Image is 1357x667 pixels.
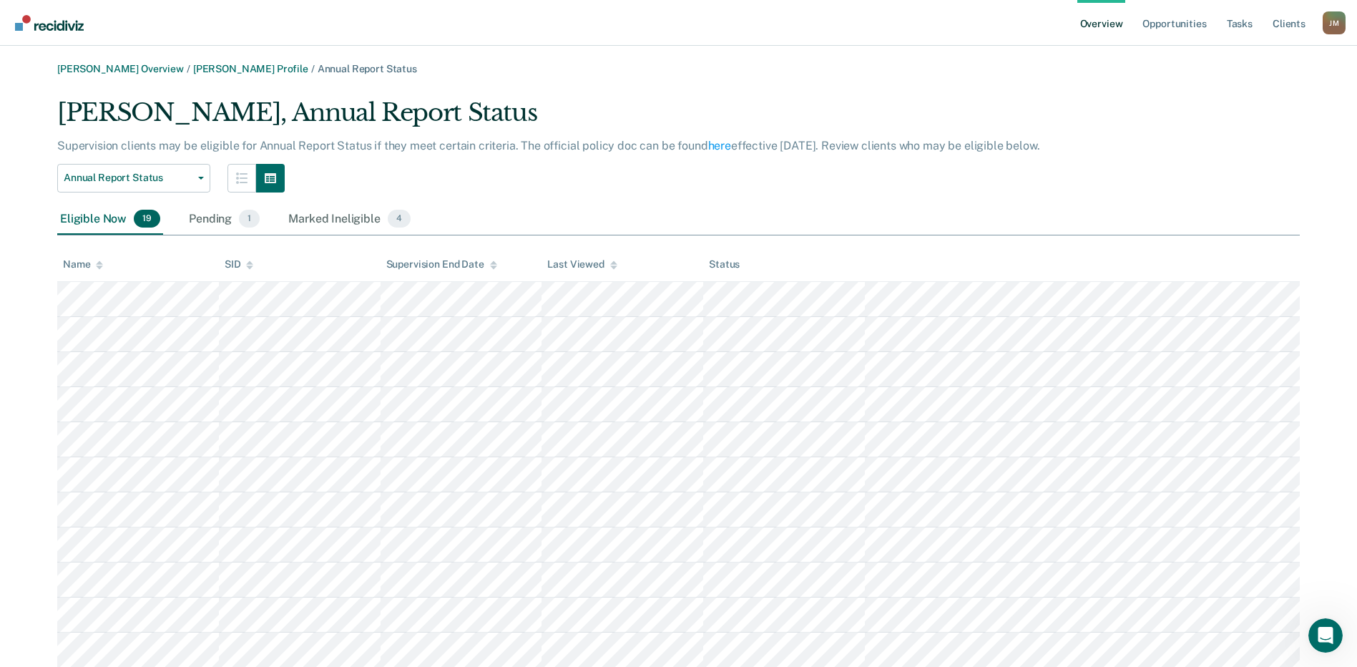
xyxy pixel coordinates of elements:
[15,15,84,31] img: Recidiviz
[386,258,497,271] div: Supervision End Date
[1323,11,1346,34] button: Profile dropdown button
[285,204,413,235] div: Marked Ineligible4
[225,258,254,271] div: SID
[708,139,731,152] a: here
[57,98,1075,139] div: [PERSON_NAME], Annual Report Status
[318,63,417,74] span: Annual Report Status
[388,210,411,228] span: 4
[184,63,193,74] span: /
[63,258,103,271] div: Name
[709,258,740,271] div: Status
[193,63,308,74] a: [PERSON_NAME] Profile
[57,63,184,74] a: [PERSON_NAME] Overview
[239,210,260,228] span: 1
[308,63,318,74] span: /
[134,210,160,228] span: 19
[57,139,1039,152] p: Supervision clients may be eligible for Annual Report Status if they meet certain criteria. The o...
[64,172,192,184] span: Annual Report Status
[547,258,617,271] div: Last Viewed
[57,204,163,235] div: Eligible Now19
[1308,618,1343,653] iframe: Intercom live chat
[57,164,210,193] button: Annual Report Status
[186,204,263,235] div: Pending1
[1323,11,1346,34] div: J M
